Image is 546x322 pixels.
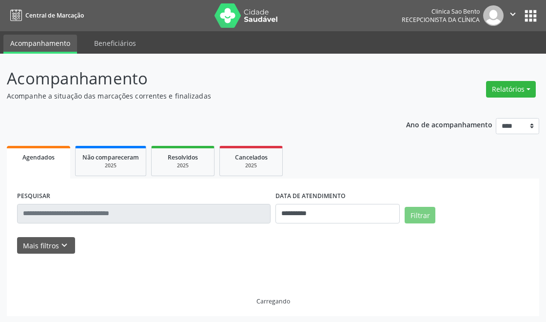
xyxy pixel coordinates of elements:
[59,240,70,251] i: keyboard_arrow_down
[25,11,84,20] span: Central de Marcação
[486,81,536,98] button: Relatórios
[235,153,268,161] span: Cancelados
[17,237,75,254] button: Mais filtroskeyboard_arrow_down
[82,162,139,169] div: 2025
[402,16,480,24] span: Recepcionista da clínica
[483,5,504,26] img: img
[406,118,492,130] p: Ano de acompanhamento
[275,189,346,204] label: DATA DE ATENDIMENTO
[168,153,198,161] span: Resolvidos
[7,66,379,91] p: Acompanhamento
[17,189,50,204] label: PESQUISAR
[256,297,290,305] div: Carregando
[507,9,518,20] i: 
[522,7,539,24] button: apps
[158,162,207,169] div: 2025
[227,162,275,169] div: 2025
[504,5,522,26] button: 
[405,207,435,223] button: Filtrar
[402,7,480,16] div: Clinica Sao Bento
[22,153,55,161] span: Agendados
[7,7,84,23] a: Central de Marcação
[87,35,143,52] a: Beneficiários
[7,91,379,101] p: Acompanhe a situação das marcações correntes e finalizadas
[3,35,77,54] a: Acompanhamento
[82,153,139,161] span: Não compareceram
